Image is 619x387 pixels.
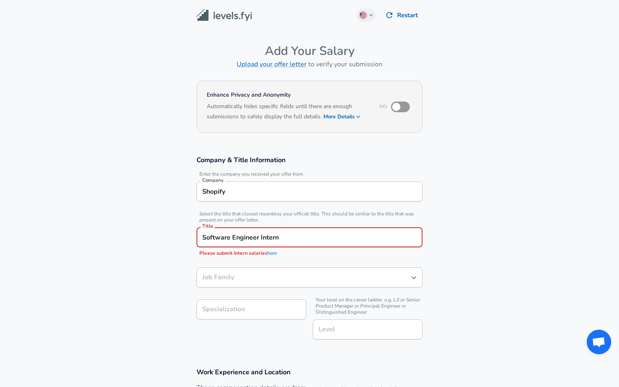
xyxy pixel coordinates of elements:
[360,12,366,18] img: English (US)
[207,102,368,122] h6: Automatically hides specific fields until there are enough submissions to safely display the full...
[200,185,419,198] input: Google
[200,271,407,284] input: Software Engineer
[587,330,611,354] div: Open chat
[202,224,213,229] label: Title
[197,43,422,59] h4: Add Your Salary
[197,171,422,177] span: Enter the company you received your offer from
[207,91,368,99] h4: Enhance Privacy and Anonymity
[267,250,277,256] a: here
[237,60,307,69] a: Upload your offer letter
[356,8,376,22] button: English (US)
[200,231,419,244] input: Software Engineer
[197,299,306,319] input: Specialization
[313,297,422,315] span: Your level on the career ladder. e.g. L3 or Senior Product Manager or Principal Engineer or Disti...
[197,9,252,22] img: Levels.fyi
[197,211,422,223] span: Select the title that closest resembles your official title. This should be similar to the title ...
[382,7,422,24] button: Restart
[197,59,422,70] h6: to verify your submission
[197,155,422,165] h3: Company & Title Information
[380,103,387,110] span: No
[408,272,420,283] button: Open
[197,367,422,377] h3: Work Experience and Location
[316,323,419,336] input: L3
[199,250,267,256] span: Please submit intern salaries
[202,178,224,183] label: Company
[323,111,361,122] button: More Details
